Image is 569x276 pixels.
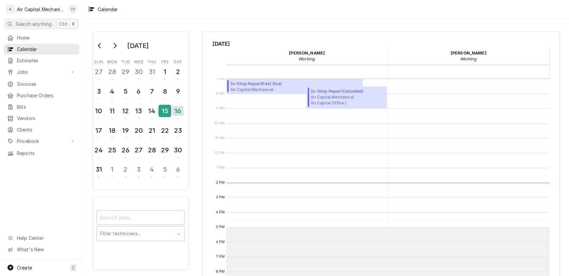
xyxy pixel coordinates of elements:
[94,86,104,96] div: 3
[107,67,117,77] div: 28
[94,126,104,135] div: 17
[460,56,477,61] em: Working
[214,239,227,245] span: 6 PM
[231,87,306,92] span: Air Capital Mechanical Air Capital Office / [STREET_ADDRESS]
[94,145,104,155] div: 24
[92,57,105,65] th: Sunday
[6,5,15,14] div: A
[173,126,183,135] div: 23
[68,5,78,14] div: CF
[173,145,183,155] div: 30
[17,92,76,99] span: Purchase Orders
[107,126,117,135] div: 18
[132,57,145,65] th: Wednesday
[93,40,106,51] button: Go to previous month
[160,67,170,77] div: 1
[4,18,79,30] button: Search anythingCtrlK
[17,115,76,122] span: Vendors
[145,57,158,65] th: Thursday
[160,164,170,174] div: 5
[72,21,75,27] span: K
[121,126,131,135] div: 19
[214,91,227,96] span: 8 AM
[68,5,78,14] div: Charles Faure's Avatar
[213,121,227,126] span: 10 AM
[4,55,79,66] a: Estimates
[160,86,170,96] div: 8
[94,67,104,77] div: 27
[121,86,131,96] div: 5
[107,86,117,96] div: 4
[226,79,363,94] div: In-Shop Repair(Past Due)Air Capital MechanicalAir Capital Office / [STREET_ADDRESS]
[173,67,183,77] div: 2
[121,145,131,155] div: 26
[215,165,227,170] span: 1 PM
[4,44,79,54] a: Calendar
[108,40,121,51] button: Go to next month
[4,136,79,146] a: Go to Pricebook
[134,126,144,135] div: 20
[214,224,227,230] span: 5 PM
[289,51,325,55] strong: [PERSON_NAME]
[17,69,66,75] span: Jobs
[4,113,79,124] a: Vendors
[121,67,131,77] div: 29
[214,210,227,215] span: 4 PM
[134,67,144,77] div: 30
[17,34,76,41] span: Home
[4,67,79,77] a: Go to Jobs
[121,106,131,116] div: 12
[93,31,188,191] div: Calendar Day Picker
[311,88,385,94] span: In-Shop Repair ( Cancelled )
[4,233,79,243] a: Go to Help Center
[134,106,144,116] div: 13
[59,21,67,27] span: Ctrl
[147,67,157,77] div: 31
[388,48,549,64] div: Mike Randall - Working
[214,106,227,111] span: 9 AM
[147,126,157,135] div: 21
[97,205,185,248] div: Calendar Filters
[17,126,76,133] span: Clients
[214,180,227,185] span: 2 PM
[159,105,171,116] div: 15
[213,150,227,156] span: 12 PM
[147,145,157,155] div: 28
[158,57,172,65] th: Friday
[451,51,487,55] strong: [PERSON_NAME]
[105,57,119,65] th: Monday
[17,6,65,13] div: Air Capital Mechanical
[94,106,104,116] div: 10
[17,235,75,241] span: Help Center
[17,138,66,145] span: Pricebook
[107,145,117,155] div: 25
[17,57,76,64] span: Estimates
[107,164,117,174] div: 1
[147,164,157,174] div: 4
[16,21,52,27] span: Search anything
[93,196,188,270] div: Calendar Filters
[72,264,75,271] span: C
[214,269,227,274] span: 8 PM
[160,145,170,155] div: 29
[94,164,104,174] div: 31
[214,135,227,141] span: 11 AM
[147,86,157,96] div: 7
[17,150,76,157] span: Reports
[17,81,76,87] span: Invoices
[121,164,131,174] div: 2
[307,86,387,109] div: [Service] In-Shop Repair Air Capital Mechanical Air Capital Office / 5680 E Bristol Cir, Bel Aire...
[4,79,79,89] a: Invoices
[299,56,315,61] em: Working
[17,46,76,53] span: Calendar
[4,148,79,159] a: Reports
[311,94,385,107] span: Air Capital Mechanical Air Capital Office / [STREET_ADDRESS]
[4,101,79,112] a: Bills
[107,106,117,116] div: 11
[226,79,363,94] div: [Service] In-Shop Repair Air Capital Mechanical Air Capital Office / 5680 E Bristol Cir, Bel Aire...
[134,164,144,174] div: 3
[172,106,184,116] div: 16
[307,86,387,109] div: In-Shop Repair(Cancelled)Air Capital MechanicalAir Capital Office / [STREET_ADDRESS]
[213,39,549,48] span: [DATE]
[17,246,75,253] span: What's New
